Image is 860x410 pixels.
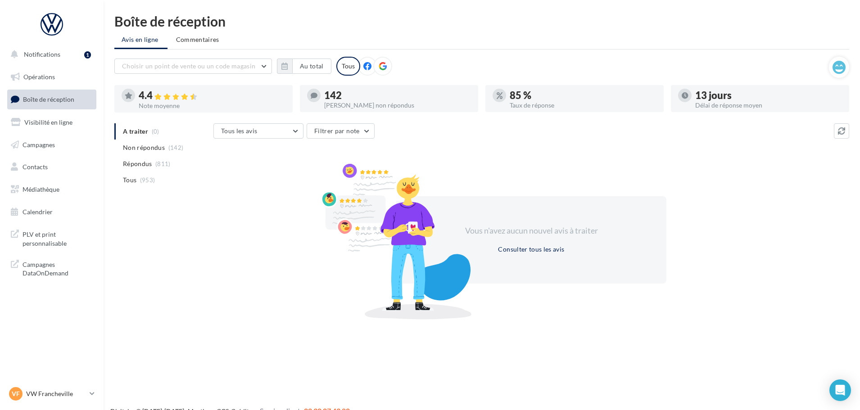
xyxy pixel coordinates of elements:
span: Contacts [23,163,48,171]
span: Boîte de réception [23,95,74,103]
span: (142) [168,144,184,151]
button: Filtrer par note [307,123,375,139]
p: VW Francheville [26,389,86,398]
a: VF VW Francheville [7,385,96,402]
span: Campagnes DataOnDemand [23,258,93,278]
a: Boîte de réception [5,90,98,109]
button: Notifications 1 [5,45,95,64]
div: 13 jours [695,90,842,100]
a: Campagnes [5,135,98,154]
span: Visibilité en ligne [24,118,72,126]
div: Délai de réponse moyen [695,102,842,108]
a: Contacts [5,158,98,176]
button: Au total [277,59,331,74]
a: Visibilité en ligne [5,113,98,132]
span: Opérations [23,73,55,81]
span: Tous [123,176,136,185]
span: Répondus [123,159,152,168]
span: Médiathèque [23,185,59,193]
span: Calendrier [23,208,53,216]
div: Vous n'avez aucun nouvel avis à traiter [454,225,609,237]
span: VF [12,389,20,398]
div: 1 [84,51,91,59]
a: Calendrier [5,203,98,221]
div: Open Intercom Messenger [829,379,851,401]
button: Tous les avis [213,123,303,139]
span: (811) [155,160,171,167]
span: Notifications [24,50,60,58]
div: 4.4 [139,90,285,101]
div: Note moyenne [139,103,285,109]
div: Boîte de réception [114,14,849,28]
span: Commentaires [176,36,219,43]
button: Au total [292,59,331,74]
div: Taux de réponse [510,102,656,108]
div: 85 % [510,90,656,100]
span: PLV et print personnalisable [23,228,93,248]
div: [PERSON_NAME] non répondus [324,102,471,108]
span: Campagnes [23,140,55,148]
div: 142 [324,90,471,100]
button: Consulter tous les avis [494,244,568,255]
a: Campagnes DataOnDemand [5,255,98,281]
a: Médiathèque [5,180,98,199]
span: (953) [140,176,155,184]
span: Tous les avis [221,127,258,135]
a: Opérations [5,68,98,86]
div: Tous [336,57,360,76]
span: Choisir un point de vente ou un code magasin [122,62,255,70]
button: Choisir un point de vente ou un code magasin [114,59,272,74]
a: PLV et print personnalisable [5,225,98,251]
span: Non répondus [123,143,165,152]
